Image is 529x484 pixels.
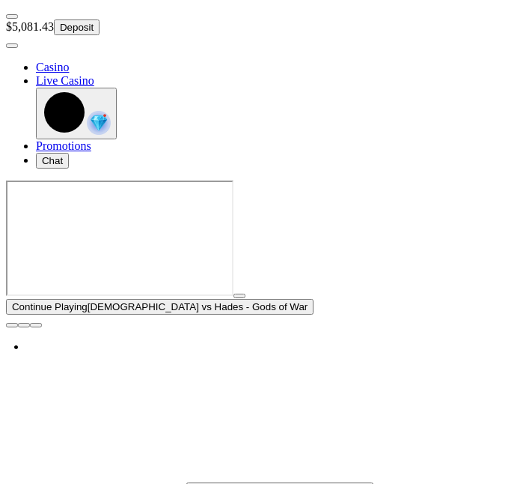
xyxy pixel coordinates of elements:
button: menu [6,14,18,19]
span: Chat [42,155,63,166]
div: $3,000,000 in Jackpot Splash [210,425,349,472]
button: headphones iconChat [36,153,69,169]
button: menu [6,43,18,48]
img: reward-icon [87,111,111,135]
a: poker-chip iconLive Casino [36,74,94,87]
span: CASH PRIZE DROPS [245,408,314,418]
span: Casino [36,61,69,73]
span: Continue Playing [12,301,88,312]
a: diamond iconCasino [36,61,69,73]
button: Continue Playing[DEMOGRAPHIC_DATA] vs Hades - Gods of War [6,299,314,315]
button: chevron-down icon [18,323,30,327]
button: play icon [233,294,245,298]
button: close icon [6,323,18,327]
span: Deposit [60,22,94,33]
button: Deposit [54,19,100,35]
span: [DEMOGRAPHIC_DATA] vs Hades - Gods of War [88,301,308,312]
button: fullscreen icon [30,323,42,327]
span: Live Casino [36,74,94,87]
span: $5,081.43 [6,20,54,33]
iframe: Zeus vs Hades - Gods of War [6,181,233,296]
a: gift-inverted iconPromotions [36,139,91,152]
button: reward-icon [36,88,117,139]
span: Promotions [36,139,91,152]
